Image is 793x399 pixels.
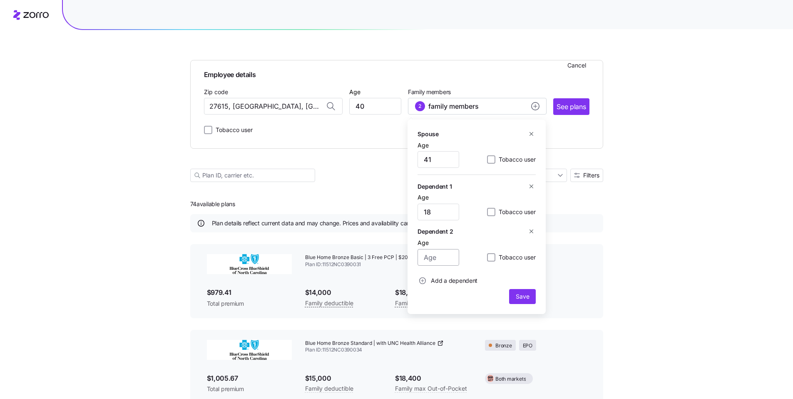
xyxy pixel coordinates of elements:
input: Age [418,204,459,220]
span: Add a dependent [431,277,477,285]
span: Family max Out-of-Pocket [395,384,467,394]
h5: Dependent 2 [418,227,453,236]
div: 2 [415,101,425,111]
span: Employee details [204,67,589,80]
svg: add icon [419,277,426,284]
label: Zip code [204,87,228,97]
img: BlueCross BlueShield of North Carolina [207,340,292,360]
label: Age [418,193,429,202]
span: Plan ID: 11512NC0390031 [305,261,472,268]
span: $15,000 [305,373,382,384]
span: Save [516,292,529,301]
span: Family members [408,88,547,96]
label: Age [418,238,429,247]
span: Plan details reflect current data and may change. Prices and availability can shift before the ne... [212,219,508,227]
input: Age [418,151,459,168]
span: $18,400 [395,287,472,298]
span: Family deductible [305,384,353,394]
span: Total premium [207,385,292,393]
span: Cancel [567,61,586,70]
label: Tobacco user [495,252,536,262]
button: 2family membersadd icon [408,98,547,115]
span: Plan ID: 11512NC0390034 [305,347,472,354]
span: $1,005.67 [207,373,292,384]
h5: Dependent 1 [418,182,452,191]
h5: Spouse [418,130,438,138]
label: Age [418,141,429,150]
span: Blue Home Bronze Standard | with UNC Health Alliance [305,340,435,347]
span: Blue Home Bronze Basic | 3 Free PCP | $20 Tier 1 Rx | Integrated | with UNC Health Alliance [305,254,464,261]
label: Tobacco user [212,125,253,135]
img: BlueCross BlueShield of North Carolina [207,254,292,274]
button: Add a dependent [418,272,477,289]
span: Family deductible [305,298,353,308]
label: Age [349,87,360,97]
span: Filters [583,172,599,178]
input: Plan ID, carrier etc. [190,169,315,182]
span: Bronze [495,342,512,350]
span: 74 available plans [190,200,235,208]
span: $979.41 [207,287,292,298]
span: EPO [523,342,532,350]
button: Save [509,289,536,304]
span: See plans [557,102,586,112]
span: $14,000 [305,287,382,298]
span: $18,400 [395,373,472,384]
svg: add icon [531,102,539,110]
input: Age [349,98,401,115]
button: Filters [570,169,603,182]
div: 2family membersadd icon [408,120,546,314]
span: Both markets [495,375,526,383]
input: Age [418,249,459,266]
label: Tobacco user [495,207,536,217]
span: Family max Out-of-Pocket [395,298,467,308]
button: See plans [553,98,589,115]
label: Tobacco user [495,155,536,165]
span: family members [428,101,479,111]
button: Cancel [564,59,589,72]
span: Total premium [207,299,292,308]
input: Zip code [204,98,343,115]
